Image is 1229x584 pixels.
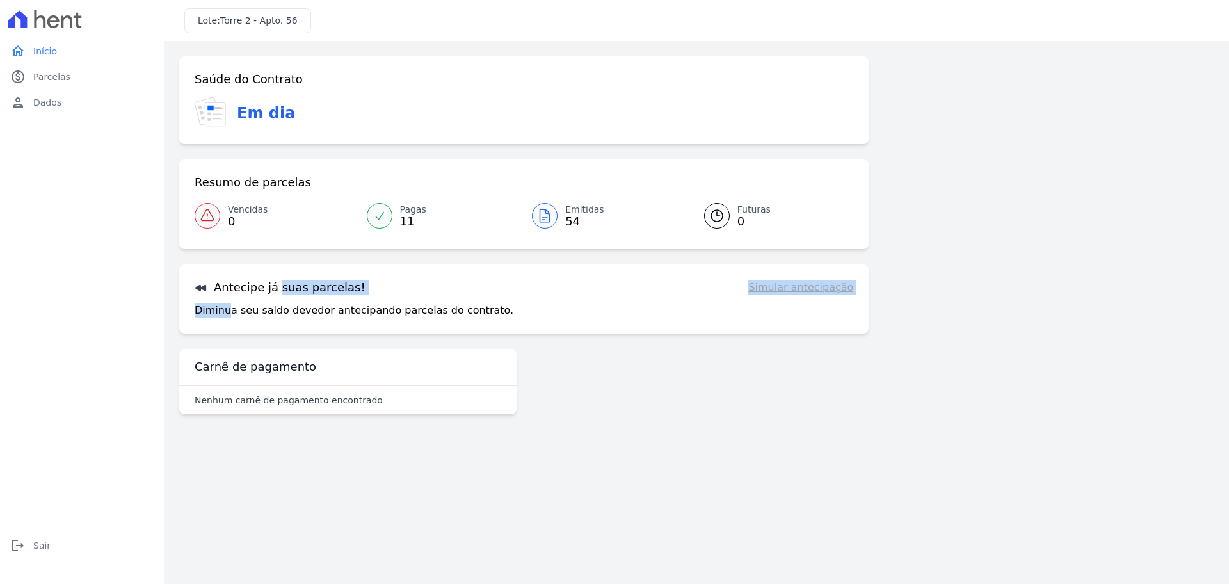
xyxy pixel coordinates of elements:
[10,95,26,110] i: person
[195,394,383,407] p: Nenhum carnê de pagamento encontrado
[195,72,303,87] h3: Saúde do Contrato
[5,90,159,115] a: personDados
[400,216,426,227] span: 11
[33,96,61,109] span: Dados
[195,359,316,375] h3: Carnê de pagamento
[737,216,771,227] span: 0
[5,64,159,90] a: paidParcelas
[5,38,159,64] a: homeInício
[10,538,26,553] i: logout
[359,198,524,234] a: Pagas 11
[400,203,426,216] span: Pagas
[195,303,513,318] p: Diminua seu saldo devedor antecipando parcelas do contrato.
[195,280,365,295] h3: Antecipe já suas parcelas!
[565,203,604,216] span: Emitidas
[228,203,268,216] span: Vencidas
[565,216,604,227] span: 54
[33,70,70,83] span: Parcelas
[10,44,26,59] i: home
[5,533,159,558] a: logoutSair
[195,198,359,234] a: Vencidas 0
[33,45,57,58] span: Início
[220,15,298,26] span: Torre 2 - Apto. 56
[195,175,311,190] h3: Resumo de parcelas
[524,198,689,234] a: Emitidas 54
[737,203,771,216] span: Futuras
[237,102,295,125] h3: Em dia
[33,539,51,552] span: Sair
[689,198,854,234] a: Futuras 0
[748,280,853,295] a: Simular antecipação
[10,69,26,85] i: paid
[228,216,268,227] span: 0
[198,14,298,28] h3: Lote:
